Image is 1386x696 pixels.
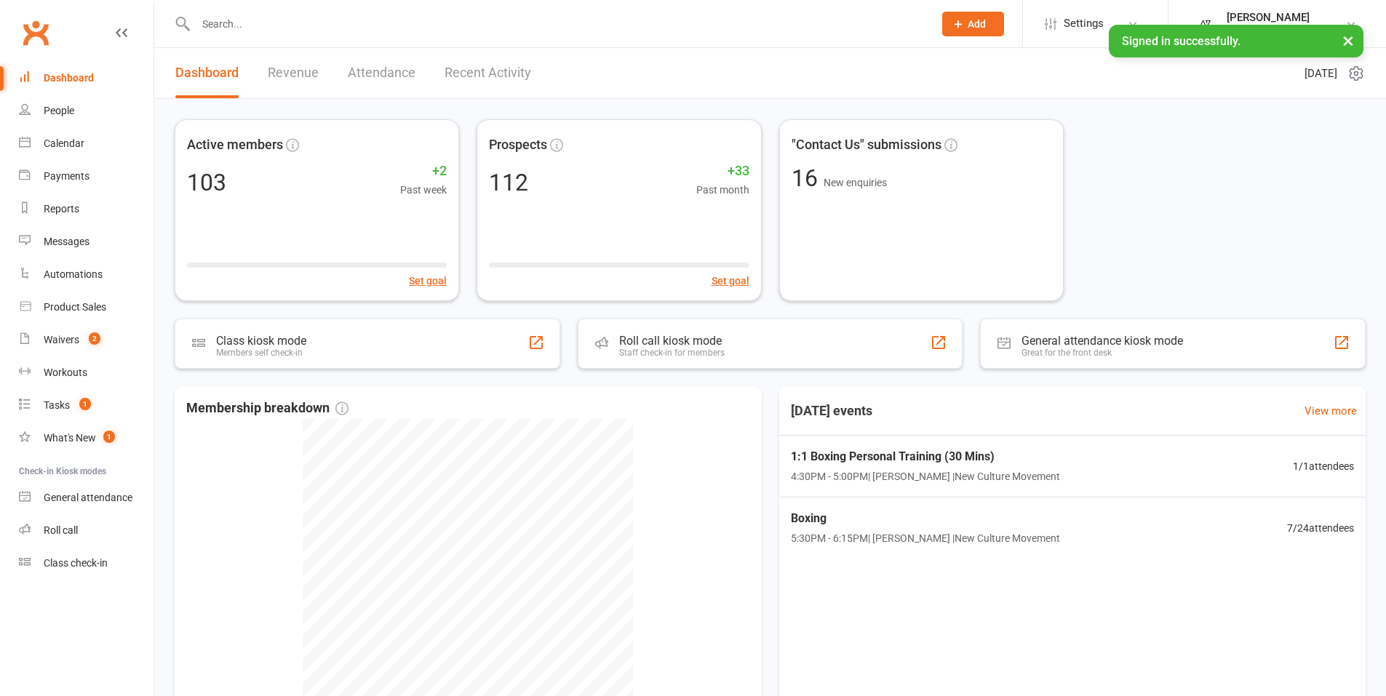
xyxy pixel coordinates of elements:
div: Reports [44,203,79,215]
input: Search... [191,14,923,34]
span: +33 [696,161,749,182]
a: Automations [19,258,154,291]
span: Boxing [791,509,1060,528]
h3: [DATE] events [779,398,884,424]
a: View more [1305,402,1357,420]
div: 103 [187,171,226,194]
div: General attendance [44,492,132,503]
span: Past week [400,182,447,198]
span: 1 [79,398,91,410]
div: Payments [44,170,89,182]
div: Staff check-in for members [619,348,725,358]
a: Attendance [348,48,415,98]
span: 5:30PM - 6:15PM | [PERSON_NAME] | New Culture Movement [791,530,1060,546]
div: Members self check-in [216,348,306,358]
img: thumb_image1748164043.png [1190,9,1219,39]
div: Class kiosk mode [216,334,306,348]
div: Messages [44,236,89,247]
button: Add [942,12,1004,36]
div: General attendance kiosk mode [1021,334,1183,348]
div: Great for the front desk [1021,348,1183,358]
span: 1:1 Boxing Personal Training (30 Mins) [791,447,1060,466]
span: 4:30PM - 5:00PM | [PERSON_NAME] | New Culture Movement [791,468,1060,484]
div: People [44,105,74,116]
a: General attendance kiosk mode [19,481,154,514]
div: Roll call kiosk mode [619,334,725,348]
a: Recent Activity [445,48,531,98]
a: People [19,95,154,127]
button: × [1335,25,1361,56]
span: New enquiries [824,177,887,188]
a: Payments [19,160,154,193]
div: Calendar [44,137,84,149]
a: Dashboard [175,48,239,98]
span: 16 [792,164,824,192]
span: Membership breakdown [186,398,349,419]
a: Calendar [19,127,154,160]
a: Class kiosk mode [19,547,154,580]
div: Workouts [44,367,87,378]
div: What's New [44,432,96,444]
span: Signed in successfully. [1122,34,1240,48]
a: Revenue [268,48,319,98]
span: Active members [187,135,283,156]
a: Workouts [19,356,154,389]
a: Waivers 2 [19,324,154,356]
a: Roll call [19,514,154,547]
div: New Culture Movement [1227,24,1332,37]
div: 112 [489,171,528,194]
a: Product Sales [19,291,154,324]
span: Add [968,18,986,30]
div: Roll call [44,524,78,536]
span: 2 [89,332,100,345]
a: What's New1 [19,422,154,455]
span: "Contact Us" submissions [792,135,941,156]
span: +2 [400,161,447,182]
span: 7 / 24 attendees [1287,520,1354,536]
span: 1 [103,431,115,443]
span: Prospects [489,135,547,156]
span: Past month [696,182,749,198]
a: Clubworx [17,15,54,51]
div: Dashboard [44,72,94,84]
div: Automations [44,268,103,280]
button: Set goal [409,273,447,289]
div: [PERSON_NAME] [1227,11,1332,24]
button: Set goal [712,273,749,289]
a: Messages [19,225,154,258]
a: Tasks 1 [19,389,154,422]
div: Tasks [44,399,70,411]
span: 1 / 1 attendees [1293,458,1354,474]
a: Reports [19,193,154,225]
span: Settings [1064,7,1104,40]
div: Product Sales [44,301,106,313]
div: Waivers [44,334,79,345]
div: Class check-in [44,557,108,569]
span: [DATE] [1305,65,1337,82]
a: Dashboard [19,62,154,95]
